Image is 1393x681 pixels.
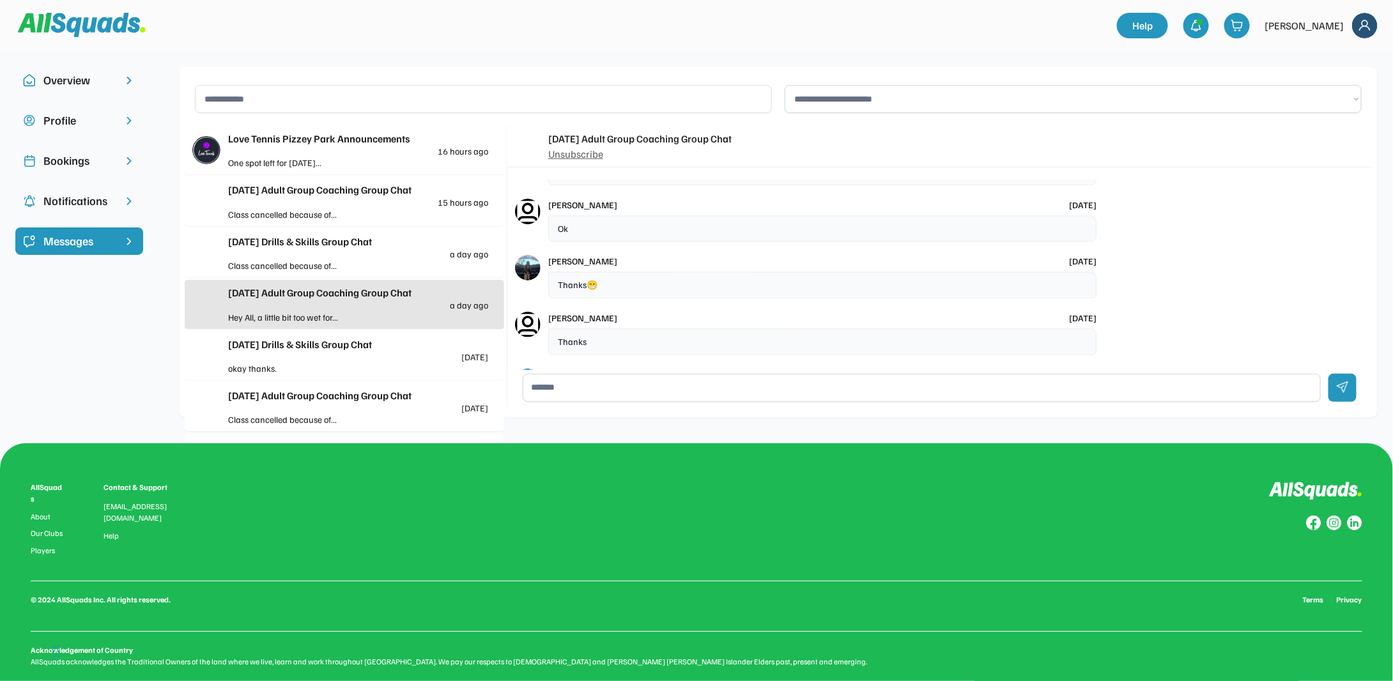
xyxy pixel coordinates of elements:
img: yH5BAEAAAAALAAAAAABAAEAAAIBRAA7 [192,342,220,370]
div: [DATE] [1069,312,1097,325]
div: Bookings [43,152,115,169]
img: Icon%20copy%202.svg [23,155,36,167]
div: [DATE] [461,352,488,362]
div: Profile [43,112,115,129]
img: user-circle.svg [23,114,36,127]
img: yH5BAEAAAAALAAAAAABAAEAAAIBRAA7 [192,188,220,216]
div: 15 hours ago [438,197,488,207]
div: Class cancelled because of... [228,413,358,426]
img: Group%20copy%207.svg [1327,516,1342,531]
img: Icon%20copy%2010.svg [23,74,36,87]
div: [DATE] Adult Group Coaching Group Chat [228,388,488,403]
img: yH5BAEAAAAALAAAAAABAAEAAAIBRAA7 [515,134,541,159]
div: [PERSON_NAME] [1265,18,1344,33]
div: [DATE] Adult Group Coaching Group Chat [228,182,488,197]
img: shopping-cart-01%20%281%29.svg [1231,19,1243,32]
img: chevron-right.svg [123,195,135,208]
div: Class cancelled because of... [228,208,358,221]
div: AllSquads acknowledges the Traditional Owners of the land where we live, learn and work throughou... [31,656,1362,668]
img: Group%20copy%206.svg [1347,516,1362,531]
img: yH5BAEAAAAALAAAAAABAAEAAAIBRAA7 [192,239,220,267]
div: a day ago [450,249,488,259]
div: [DATE] [1069,255,1097,268]
div: [PERSON_NAME] (admin) [548,369,650,382]
div: [DATE] Drills & Skills Group Chat [228,337,488,352]
div: Class cancelled because of... [228,259,358,272]
a: Our Clubs [31,529,65,538]
img: Squad%20Logo.svg [18,13,146,37]
div: [DATE] Adult Group Coaching Group Chat [228,285,488,300]
a: About [31,512,65,521]
div: [EMAIL_ADDRESS][DOMAIN_NAME] [104,501,183,524]
a: Privacy [1337,594,1362,606]
div: Overview [43,72,115,89]
img: bell-03%20%281%29.svg [1190,19,1203,32]
div: Notifications [43,192,115,210]
img: love%20tennis%20cover.jpg [515,369,541,394]
img: Icon%20%282%29.svg [515,199,541,224]
div: Thanks [548,329,1097,356]
div: Ok [548,216,1097,243]
div: [PERSON_NAME] [548,312,617,325]
img: Icon%20%2821%29.svg [23,235,36,248]
div: Love Tennis Pizzey Park Announcements [228,131,488,146]
img: chevron-right.svg [123,155,135,167]
div: [DATE] [461,403,488,413]
img: chevron-right.svg [123,74,135,87]
img: Logo%20inverted.svg [1269,482,1362,500]
div: [DATE] Adult Group Coaching Group Chat [548,131,732,146]
div: Messages [43,233,115,250]
div: AllSquads [31,482,65,505]
img: chevron-right.svg [123,114,135,127]
div: [DATE] Drills & Skills Group Chat [228,234,488,249]
a: Players [31,546,65,555]
img: chevron-right%20copy%203.svg [123,235,135,248]
div: [DATE] Adult Group Coaching Group Chat [228,439,488,454]
img: yH5BAEAAAAALAAAAAABAAEAAAIBRAA7 [192,393,220,421]
img: Icon%20%282%29.svg [515,312,541,337]
img: IMG_2089.jpeg [515,255,541,280]
div: [PERSON_NAME] [548,199,617,212]
div: One spot left for [DATE]... [228,156,358,169]
div: okay thanks. [228,362,358,375]
a: Help [104,532,119,540]
img: Icon%20copy%204.svg [23,195,36,208]
div: a day ago [450,300,488,310]
div: Hey All, a little bit too wet for... [228,310,358,324]
img: Frame%2018.svg [1352,13,1378,38]
img: LTPP_Logo_REV.jpeg [192,136,220,164]
div: 16 hours ago [438,146,488,156]
div: [PERSON_NAME] [548,255,617,268]
div: [DATE] [1069,199,1097,212]
div: © 2024 AllSquads Inc. All rights reserved. [31,594,171,606]
div: Acknowledgement of Country [31,645,133,656]
div: Contact & Support [104,482,183,493]
div: a day ago [1058,369,1097,382]
img: yH5BAEAAAAALAAAAAABAAEAAAIBRAA7 [192,290,220,318]
a: Terms [1303,594,1324,606]
a: Help [1117,13,1168,38]
img: Group%20copy%208.svg [1306,516,1321,531]
div: Thanks😁 [548,272,1097,299]
div: Unsubscribe [548,146,603,162]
